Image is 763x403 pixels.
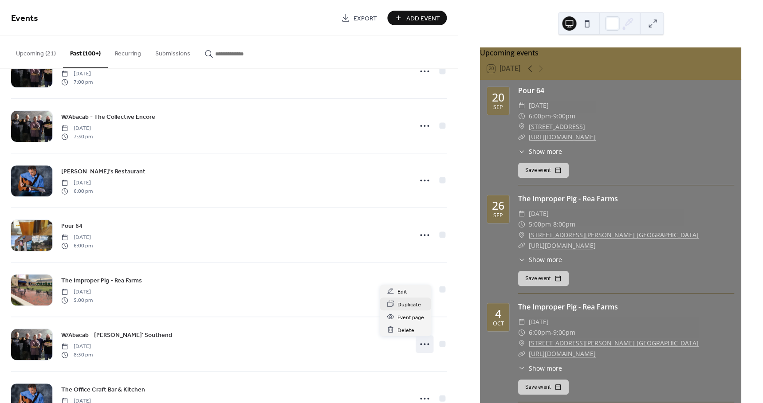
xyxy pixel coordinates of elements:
[397,325,414,335] span: Delete
[551,327,553,338] span: -
[551,219,553,230] span: -
[397,287,407,296] span: Edit
[406,14,440,23] span: Add Event
[61,234,93,242] span: [DATE]
[61,78,93,86] span: 7:00 pm
[493,213,503,219] div: Sep
[61,331,172,340] span: W/Abacab - [PERSON_NAME]' Southend
[11,10,38,27] span: Events
[518,348,525,359] div: ​
[518,380,569,395] button: Save event
[529,100,549,111] span: [DATE]
[518,255,562,264] button: ​Show more
[529,133,596,141] a: [URL][DOMAIN_NAME]
[529,241,596,250] a: [URL][DOMAIN_NAME]
[61,343,93,351] span: [DATE]
[518,86,544,95] a: Pour 64
[61,221,83,231] a: Pour 64
[518,255,525,264] div: ​
[61,70,93,78] span: [DATE]
[553,111,575,121] span: 9:00pm
[61,112,155,122] a: W/Abacab - The Collective Encore
[492,92,504,103] div: 20
[9,36,63,67] button: Upcoming (21)
[529,230,699,240] a: [STREET_ADDRESS][PERSON_NAME] [GEOGRAPHIC_DATA]
[518,364,562,373] button: ​Show more
[397,313,424,322] span: Event page
[387,11,447,25] button: Add Event
[518,271,569,286] button: Save event
[529,317,549,327] span: [DATE]
[61,276,142,286] span: The Improper Pig - Rea Farms
[108,36,148,67] button: Recurring
[518,302,618,312] a: The Improper Pig - Rea Farms
[553,219,575,230] span: 8:00pm
[61,222,83,231] span: Pour 64
[61,288,93,296] span: [DATE]
[518,219,525,230] div: ​
[61,166,146,176] a: [PERSON_NAME]'s Restaurant
[492,200,504,211] div: 26
[61,125,93,133] span: [DATE]
[397,300,421,309] span: Duplicate
[480,47,741,58] div: Upcoming events
[61,351,93,359] span: 8:30 pm
[518,163,569,178] button: Save event
[493,321,504,327] div: Oct
[529,147,562,156] span: Show more
[148,36,197,67] button: Submissions
[61,167,146,176] span: [PERSON_NAME]'s Restaurant
[529,327,551,338] span: 6:00pm
[61,275,142,286] a: The Improper Pig - Rea Farms
[553,327,575,338] span: 9:00pm
[529,338,699,348] a: [STREET_ADDRESS][PERSON_NAME] [GEOGRAPHIC_DATA]
[61,296,93,304] span: 5:00 pm
[529,121,585,132] a: [STREET_ADDRESS]
[61,179,93,187] span: [DATE]
[518,121,525,132] div: ​
[493,105,503,110] div: Sep
[518,132,525,142] div: ​
[529,364,562,373] span: Show more
[518,208,525,219] div: ​
[63,36,108,68] button: Past (100+)
[529,349,596,358] a: [URL][DOMAIN_NAME]
[529,255,562,264] span: Show more
[518,364,525,373] div: ​
[529,111,551,121] span: 6:00pm
[61,133,93,141] span: 7:30 pm
[61,187,93,195] span: 6:00 pm
[518,147,525,156] div: ​
[354,14,377,23] span: Export
[518,338,525,348] div: ​
[334,11,384,25] a: Export
[551,111,553,121] span: -
[61,385,145,395] span: The Office Craft Bar & Kitchen
[518,147,562,156] button: ​Show more
[61,242,93,250] span: 6:00 pm
[495,308,501,319] div: 4
[518,111,525,121] div: ​
[518,194,618,203] a: The Improper Pig - Rea Farms
[529,219,551,230] span: 5:00pm
[61,113,155,122] span: W/Abacab - The Collective Encore
[518,327,525,338] div: ​
[518,100,525,111] div: ​
[61,330,172,340] a: W/Abacab - [PERSON_NAME]' Southend
[518,230,525,240] div: ​
[61,384,145,395] a: The Office Craft Bar & Kitchen
[529,208,549,219] span: [DATE]
[518,240,525,251] div: ​
[518,317,525,327] div: ​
